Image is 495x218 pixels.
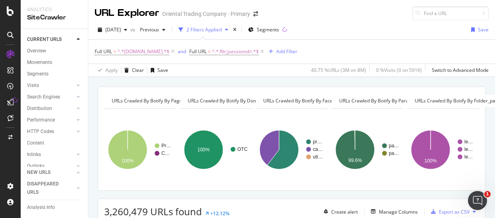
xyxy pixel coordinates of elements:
div: Create alert [331,208,358,215]
div: Manage Columns [379,208,418,215]
svg: A chart. [256,115,326,184]
div: arrow-right-arrow-left [253,11,258,17]
button: Previous [137,23,169,36]
a: Segments [27,70,82,78]
div: Analytics [27,6,82,13]
div: Overview [27,47,46,55]
button: 2 Filters Applied [175,23,231,36]
span: 2025 Sep. 2nd [105,26,121,33]
a: Inlinks [27,150,74,159]
span: 1 [484,191,491,197]
div: Switch to Advanced Mode [432,67,489,73]
div: Content [27,139,44,147]
a: Analysis Info [27,203,82,212]
div: HTTP Codes [27,127,54,136]
h4: URLs Crawled By Botify By parameters [338,95,437,107]
text: C… [161,150,170,156]
div: 40.75 % URLs ( 3M on 8M ) [311,67,366,73]
button: Apply [95,64,118,77]
span: vs [130,26,137,33]
div: Movements [27,58,52,67]
text: 100% [425,158,437,164]
div: Search Engines [27,93,60,101]
text: le… [464,139,473,145]
div: +12.12% [210,210,229,217]
span: ^.*[DOMAIN_NAME].*$ [117,46,169,57]
a: Outlinks [27,162,74,170]
text: 99.6% [348,158,362,163]
h4: URLs Crawled By Botify By facets [262,95,349,107]
button: Save [148,64,168,77]
div: Distribution [27,104,52,113]
button: Create alert [320,205,358,218]
text: le… [464,154,473,160]
a: DISAPPEARED URLS [27,180,74,197]
div: Apply [105,67,118,73]
text: pr… [313,139,322,145]
input: Find a URL [412,6,489,20]
text: ca… [313,147,323,152]
svg: A chart. [407,115,478,184]
div: 0 % Visits ( 0 on 591K ) [376,67,422,73]
div: URL Explorer [95,6,159,20]
a: HTTP Codes [27,127,74,136]
text: 100% [197,147,210,152]
text: Pr… [161,143,171,149]
text: pa… [389,143,399,149]
iframe: Intercom live chat [468,191,487,210]
span: URLs Crawled By Botify By facets [263,97,337,104]
span: URLs Crawled By Botify By pagetype [112,97,192,104]
button: Save [468,23,489,36]
div: Add Filter [276,48,297,55]
span: = [208,48,211,55]
text: pa… [389,150,399,156]
span: Full URL [189,48,207,55]
div: A chart. [332,115,402,184]
h4: URLs Crawled By Botify By pagetype [110,95,204,107]
span: Segments [257,26,279,33]
div: Segments [27,70,49,78]
svg: A chart. [104,115,175,184]
div: NEW URLS [27,168,50,177]
div: Analysis Info [27,203,55,212]
div: Visits [27,81,39,90]
button: Manage Columns [368,207,418,216]
h4: URLs Crawled By Botify By domain [186,95,276,107]
a: NEW URLS [27,168,74,177]
button: Add Filter [266,47,297,56]
span: URLs Crawled By Botify By parameters [339,97,425,104]
span: Full URL [95,48,112,55]
button: Clear [121,64,144,77]
div: CURRENT URLS [27,35,62,44]
div: Export as CSV [439,208,470,215]
a: CURRENT URLS [27,35,74,44]
span: 3,260,479 URLs found [104,205,202,218]
svg: A chart. [180,115,251,184]
text: 100% [122,158,134,164]
div: Outlinks [27,162,45,170]
text: le… [464,147,473,152]
button: Segments [245,23,282,36]
span: Previous [137,26,159,33]
a: Overview [27,47,82,55]
a: Content [27,139,82,147]
div: times [231,26,238,34]
button: and [178,48,186,55]
div: Clear [132,67,144,73]
a: Visits [27,81,74,90]
div: Save [478,26,489,33]
a: Distribution [27,104,74,113]
text: OTC [237,147,248,152]
div: SiteCrawler [27,13,82,22]
text: uti… [313,154,323,160]
div: Oriental Trading Company - Primary [162,10,250,18]
a: Performance [27,116,74,124]
div: DISAPPEARED URLS [27,180,67,197]
a: Search Engines [27,93,74,101]
span: = [113,48,116,55]
button: Switch to Advanced Mode [429,64,489,77]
